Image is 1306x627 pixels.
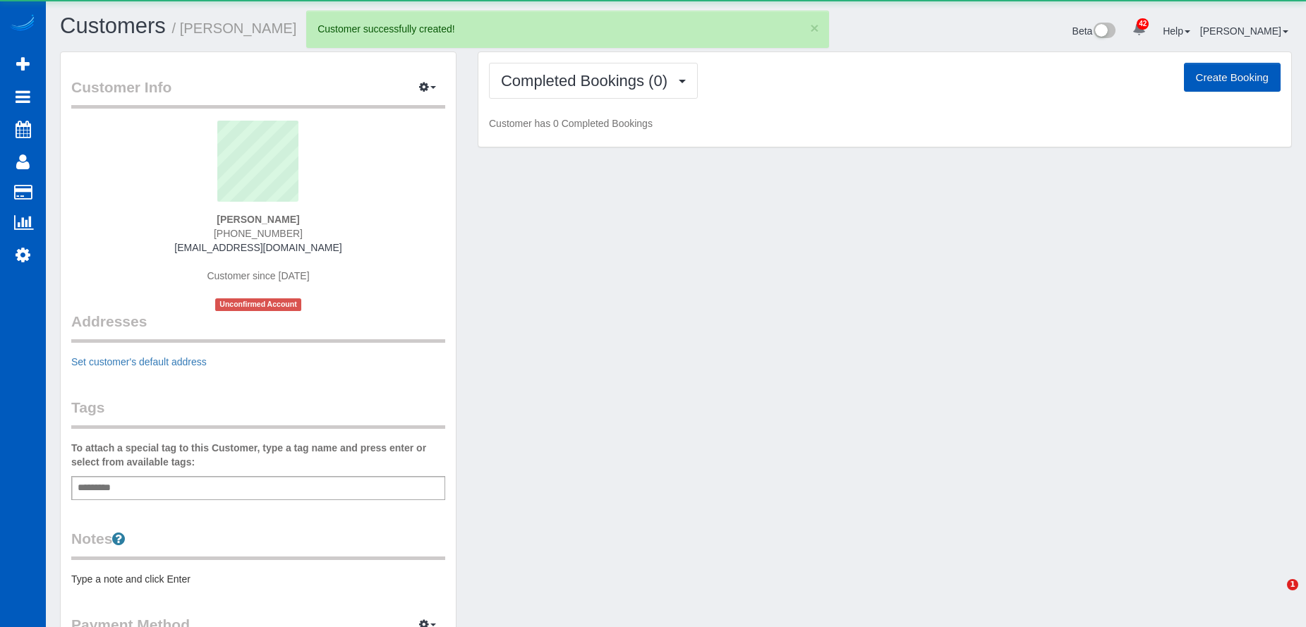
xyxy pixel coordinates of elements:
span: [PHONE_NUMBER] [214,228,303,239]
div: Customer successfully created! [318,22,817,36]
a: Beta [1072,25,1116,37]
a: 42 [1125,14,1153,45]
img: New interface [1092,23,1115,41]
legend: Notes [71,528,445,560]
small: / [PERSON_NAME] [172,20,297,36]
span: Customer since [DATE] [207,270,309,281]
a: Help [1163,25,1190,37]
iframe: Intercom live chat [1258,579,1292,613]
span: Completed Bookings (0) [501,72,675,90]
legend: Tags [71,397,445,429]
span: Unconfirmed Account [215,298,301,310]
p: Customer has 0 Completed Bookings [489,116,1281,130]
button: Completed Bookings (0) [489,63,698,99]
span: 42 [1137,18,1149,30]
legend: Customer Info [71,77,445,109]
pre: Type a note and click Enter [71,572,445,586]
strong: [PERSON_NAME] [217,214,299,225]
span: 1 [1287,579,1298,590]
label: To attach a special tag to this Customer, type a tag name and press enter or select from availabl... [71,441,445,469]
img: Automaid Logo [8,14,37,34]
a: Set customer's default address [71,356,207,367]
button: Create Booking [1184,63,1281,92]
a: [PERSON_NAME] [1200,25,1288,37]
a: [EMAIL_ADDRESS][DOMAIN_NAME] [174,242,341,253]
a: Customers [60,13,166,38]
button: × [810,20,818,35]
